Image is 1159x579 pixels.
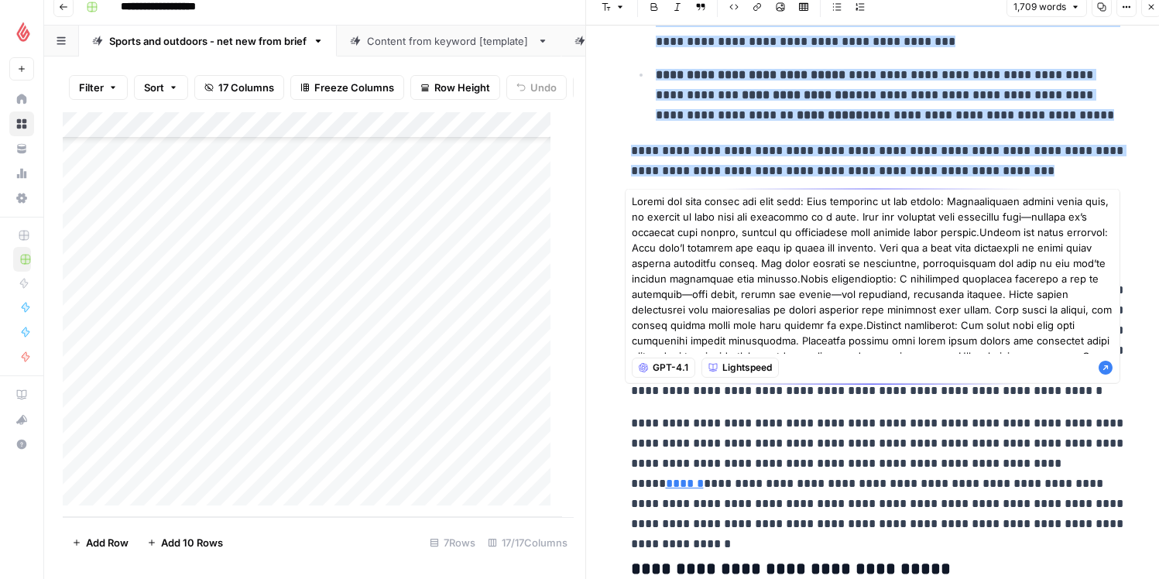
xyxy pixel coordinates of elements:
[218,80,274,95] span: 17 Columns
[410,75,500,100] button: Row Height
[423,530,482,555] div: 7 Rows
[632,194,1113,395] textarea: Loremi dol sita consec adi elit sedd: Eius temporinc ut lab etdolo: Magnaaliquaen admini venia qu...
[9,111,34,136] a: Browse
[63,530,138,555] button: Add Row
[9,432,34,457] button: Help + Support
[632,358,695,379] button: GPT-4.1
[530,80,557,95] span: Undo
[194,75,284,100] button: 17 Columns
[9,18,37,46] img: Lightspeed Logo
[367,33,531,49] div: Content from keyword [template]
[69,75,128,100] button: Filter
[506,75,567,100] button: Undo
[314,80,394,95] span: Freeze Columns
[653,361,688,375] span: GPT-4.1
[79,26,337,57] a: Sports and outdoors - net new from brief
[9,382,34,407] a: AirOps Academy
[9,407,34,432] button: What's new?
[9,12,34,51] button: Workspace: Lightspeed
[9,186,34,211] a: Settings
[9,87,34,111] a: Home
[9,161,34,186] a: Usage
[109,33,307,49] div: Sports and outdoors - net new from brief
[10,408,33,431] div: What's new?
[434,80,490,95] span: Row Height
[9,136,34,161] a: Your Data
[337,26,561,57] a: Content from keyword [template]
[482,530,574,555] div: 17/17 Columns
[79,80,104,95] span: Filter
[290,75,404,100] button: Freeze Columns
[144,80,164,95] span: Sort
[138,530,232,555] button: Add 10 Rows
[722,361,772,375] span: Lightspeed
[134,75,188,100] button: Sort
[86,535,129,550] span: Add Row
[561,26,766,57] a: Content from brief [template]
[701,358,779,379] button: Lightspeed
[161,535,223,550] span: Add 10 Rows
